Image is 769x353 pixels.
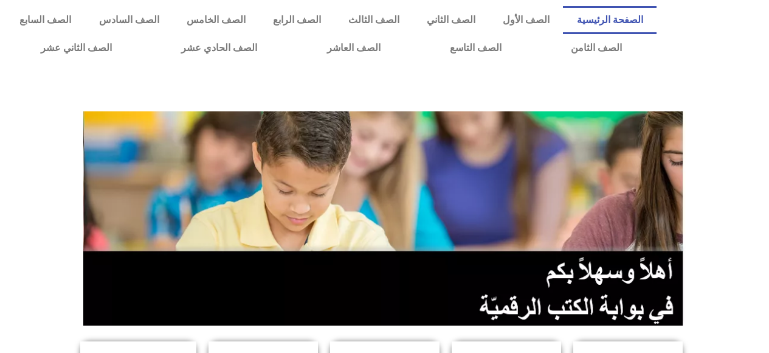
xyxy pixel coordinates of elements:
[536,34,657,62] a: الصف الثامن
[489,6,563,34] a: الصف الأول
[413,6,489,34] a: الصف الثاني
[173,6,259,34] a: الصف الخامس
[259,6,334,34] a: الصف الرابع
[334,6,413,34] a: الصف الثالث
[6,34,147,62] a: الصف الثاني عشر
[6,6,85,34] a: الصف السابع
[563,6,657,34] a: الصفحة الرئيسية
[85,6,173,34] a: الصف السادس
[292,34,415,62] a: الصف العاشر
[415,34,536,62] a: الصف التاسع
[147,34,292,62] a: الصف الحادي عشر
